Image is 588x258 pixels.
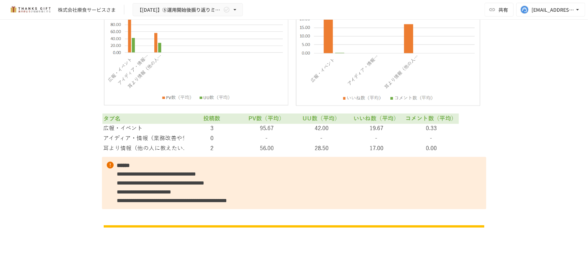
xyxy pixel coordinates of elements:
span: 共有 [498,6,508,13]
img: mMP1OxWUAhQbsRWCurg7vIHe5HqDpP7qZo7fRoNLXQh [8,4,52,15]
img: n6GUNqEHdaibHc1RYGm9WDNsCbxr1vBAv6Dpu1pJovz [102,224,486,229]
span: 【[DATE]】⑤運用開始後振り返りミーティング [137,6,222,14]
button: [EMAIL_ADDRESS][DOMAIN_NAME] [516,3,585,17]
div: [EMAIL_ADDRESS][DOMAIN_NAME] [532,6,574,14]
div: 株式会社療食サービスさま [58,6,116,13]
button: 共有 [485,3,514,17]
button: 【[DATE]】⑤運用開始後振り返りミーティング [133,3,243,17]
